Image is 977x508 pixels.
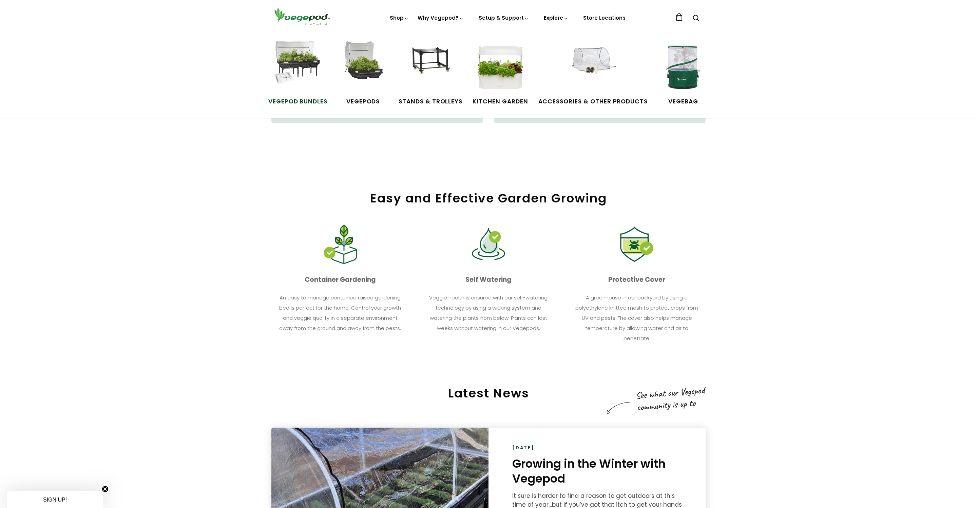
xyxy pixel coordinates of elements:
[7,491,103,508] div: SIGN UP!Close teaser
[277,293,403,333] p: An easy to manage contained raised gardening bed is perfect for the home. Control your growth and...
[512,445,535,451] time: [DATE]
[658,97,709,106] span: VegeBag
[338,41,388,92] img: Raised Garden Kits
[272,41,323,92] img: Vegepod Bundles
[658,41,709,106] a: VegeBag
[271,191,706,206] h2: Easy and Effective Garden Growing
[338,41,388,106] a: Vegepods
[420,273,557,286] p: Self Watering
[102,486,109,492] button: Close teaser
[583,14,626,21] a: Store Locations
[43,497,67,503] span: SIGN UP!
[268,97,327,106] span: Vegepod Bundles
[479,14,529,21] a: Setup & Support
[426,293,551,333] p: Veggie health is ensured with our self-watering technology by using a wicking system and watering...
[568,41,618,92] img: Accessories & Other Products
[693,15,700,22] a: Search
[271,273,409,286] p: Container Gardening
[268,41,327,106] a: Vegepod Bundles
[473,97,528,106] span: Kitchen Garden
[390,14,409,40] a: Shop
[538,41,648,106] a: Accessories & Other Products
[568,273,706,286] p: Protective Cover
[338,97,388,106] span: Vegepods
[538,97,648,106] span: Accessories & Other Products
[475,41,526,92] img: Kitchen Garden
[418,14,464,21] a: Why Vegepod?
[658,41,709,92] img: VegeBag
[271,7,332,26] img: Vegepod
[574,293,700,344] p: A greenhouse in our backyard by using a polyethylene knitted mesh to protect crops from UV and pe...
[512,455,666,487] a: Growing in the Winter with Vegepod
[473,41,528,106] a: Kitchen Garden
[399,97,462,106] span: Stands & Trolleys
[405,41,456,92] img: Stands & Trolleys
[399,41,462,106] a: Stands & Trolleys
[271,386,706,400] h2: Latest News
[544,14,568,21] a: Explore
